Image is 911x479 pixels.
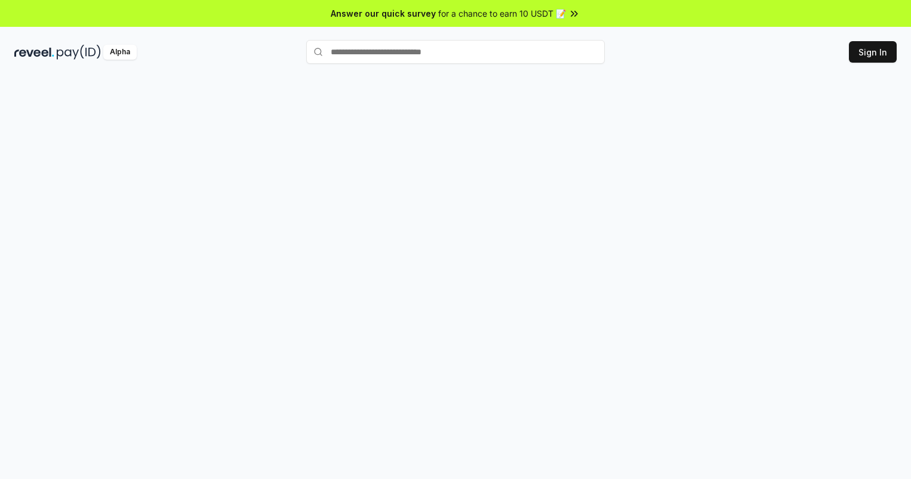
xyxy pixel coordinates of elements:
div: Alpha [103,45,137,60]
span: for a chance to earn 10 USDT 📝 [438,7,566,20]
button: Sign In [849,41,897,63]
img: reveel_dark [14,45,54,60]
span: Answer our quick survey [331,7,436,20]
img: pay_id [57,45,101,60]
